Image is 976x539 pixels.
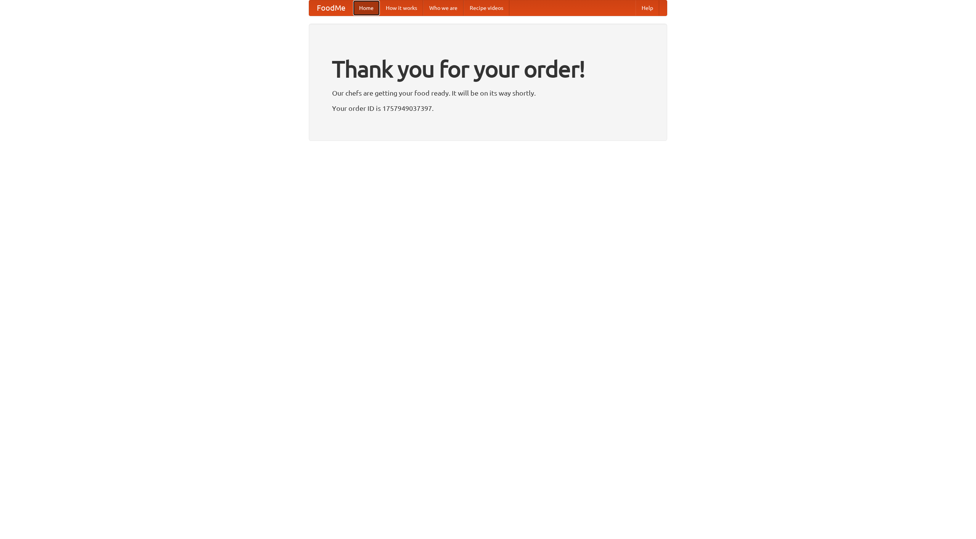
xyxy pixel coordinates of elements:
[464,0,509,16] a: Recipe videos
[332,102,644,114] p: Your order ID is 1757949037397.
[380,0,423,16] a: How it works
[309,0,353,16] a: FoodMe
[423,0,464,16] a: Who we are
[332,51,644,87] h1: Thank you for your order!
[332,87,644,99] p: Our chefs are getting your food ready. It will be on its way shortly.
[636,0,659,16] a: Help
[353,0,380,16] a: Home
